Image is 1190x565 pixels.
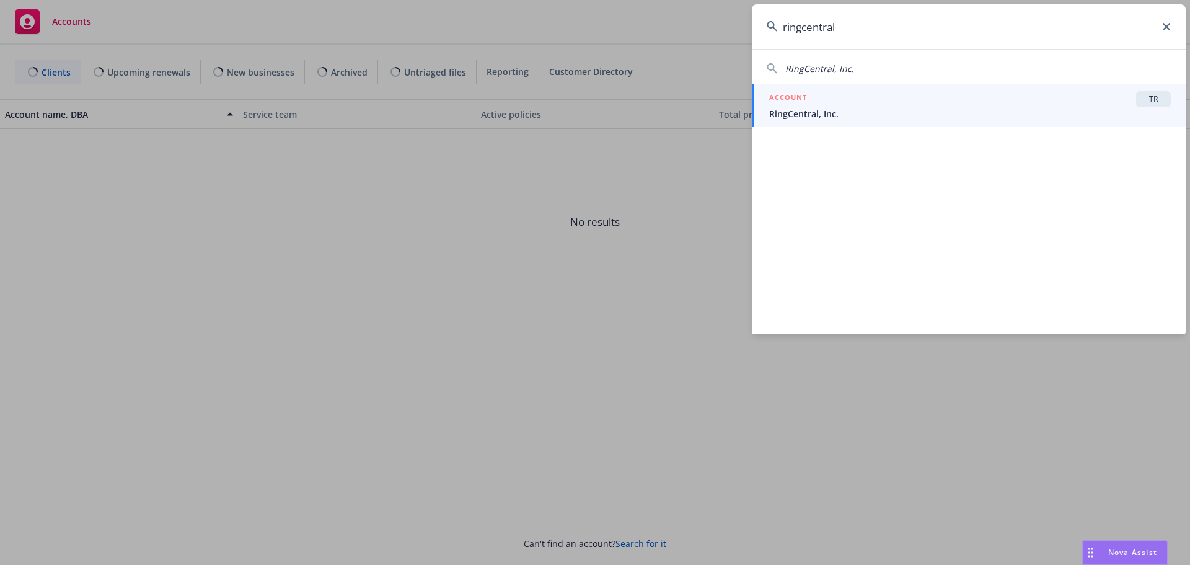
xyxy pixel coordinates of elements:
span: Nova Assist [1108,547,1157,558]
span: TR [1141,94,1166,105]
span: RingCentral, Inc. [785,63,854,74]
button: Nova Assist [1082,540,1168,565]
div: Drag to move [1083,541,1098,564]
span: RingCentral, Inc. [769,107,1171,120]
input: Search... [752,4,1186,49]
a: ACCOUNTTRRingCentral, Inc. [752,84,1186,127]
h5: ACCOUNT [769,91,807,106]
